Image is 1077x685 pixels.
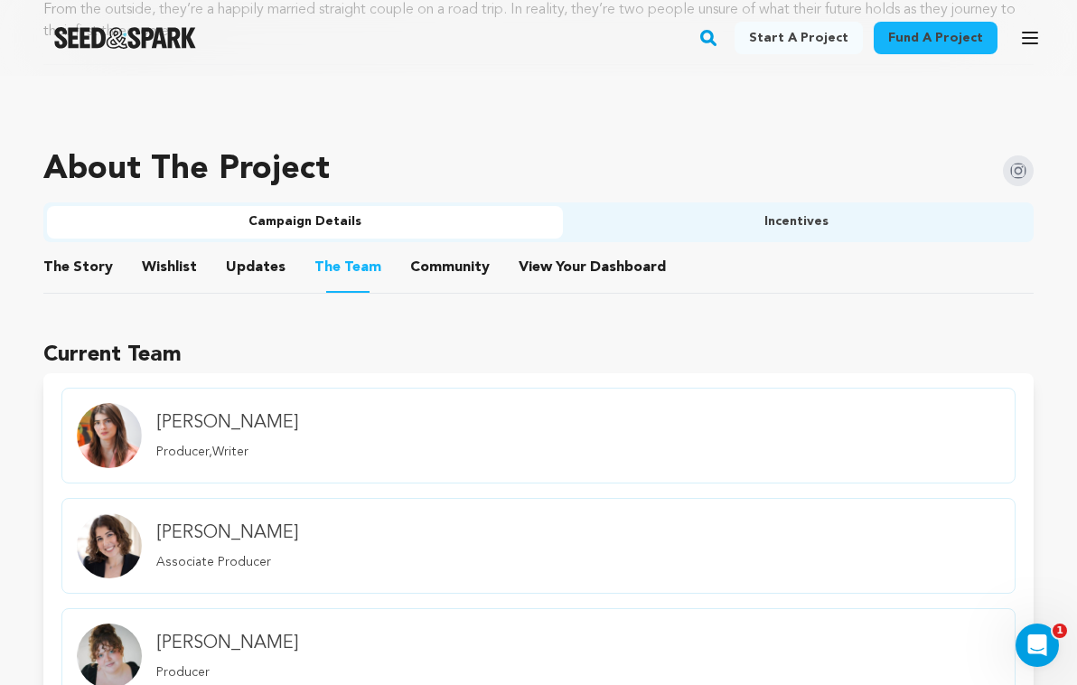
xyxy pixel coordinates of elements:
[142,257,197,278] span: Wishlist
[156,631,298,656] h4: [PERSON_NAME]
[61,388,1016,483] a: member.name Profile
[156,443,298,461] p: Producer,Writer
[47,206,563,239] button: Campaign Details
[1053,624,1067,638] span: 1
[43,257,113,278] span: Story
[563,206,1030,239] button: Incentives
[77,403,142,468] img: Team Image
[156,663,298,681] p: Producer
[1003,155,1034,186] img: Seed&Spark Instagram Icon
[519,257,670,278] span: Your
[54,27,196,49] img: Seed&Spark Logo Dark Mode
[226,257,286,278] span: Updates
[43,337,1034,373] h1: Current Team
[1016,624,1059,667] iframe: Intercom live chat
[156,410,298,436] h4: [PERSON_NAME]
[590,257,666,278] span: Dashboard
[314,257,341,278] span: The
[77,513,142,578] img: Team Image
[61,498,1016,594] a: member.name Profile
[43,257,70,278] span: The
[410,257,490,278] span: Community
[519,257,670,278] a: ViewYourDashboard
[156,553,298,571] p: Associate Producer
[735,22,863,54] a: Start a project
[314,257,381,278] span: Team
[54,27,196,49] a: Seed&Spark Homepage
[43,152,330,188] h1: About The Project
[874,22,997,54] a: Fund a project
[156,521,298,546] h4: [PERSON_NAME]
